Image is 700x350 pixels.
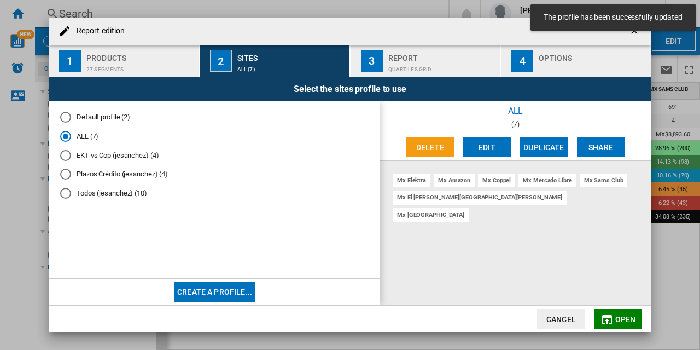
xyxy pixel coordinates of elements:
button: 2 Sites ALL (7) [200,45,351,77]
md-radio-button: ALL (8) [60,131,369,142]
div: 2 [210,50,232,72]
div: 4 [511,50,533,72]
div: ALL (7) [237,61,345,72]
div: mx el [PERSON_NAME][GEOGRAPHIC_DATA][PERSON_NAME] [393,191,567,204]
div: Products [86,49,194,61]
md-radio-button: Todos (jesanchez) (10) [60,188,369,199]
div: Select the sites profile to use [49,77,651,101]
md-radio-button: EKT vs Cop (jesanchez) (4) [60,150,369,160]
div: 1 [59,50,81,72]
button: Cancel [537,309,585,329]
button: Open [594,309,642,329]
div: Quartiles grid [388,61,496,72]
div: 3 [361,50,383,72]
button: 3 Report Quartiles grid [351,45,501,77]
div: mx [GEOGRAPHIC_DATA] [393,208,469,222]
h4: Report edition [71,26,125,37]
div: mx coppel [478,174,515,187]
button: 4 Options [501,45,651,77]
md-radio-button: Default profile (2) [60,112,369,123]
div: Sites [237,49,345,61]
div: mx elektra [393,174,430,187]
div: Report [388,49,496,61]
button: Create a profile... [174,282,255,302]
button: Edit [463,137,511,157]
button: 1 Products 27 segments [49,45,200,77]
button: Delete [406,137,454,157]
md-dialog: Report edition ... [49,18,651,332]
div: Options [539,49,646,61]
div: mx amazon [434,174,475,187]
div: (7) [380,121,651,128]
button: Share [577,137,625,157]
md-radio-button: Plazos Crédito (jesanchez) (4) [60,169,369,180]
span: The profile has been successfully updated [540,12,686,23]
span: Open [615,315,636,324]
div: mx sams club [580,174,628,187]
div: 27 segments [86,61,194,72]
div: ALL [380,101,651,121]
div: mx mercado libre [518,174,576,187]
button: Duplicate [520,137,568,157]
